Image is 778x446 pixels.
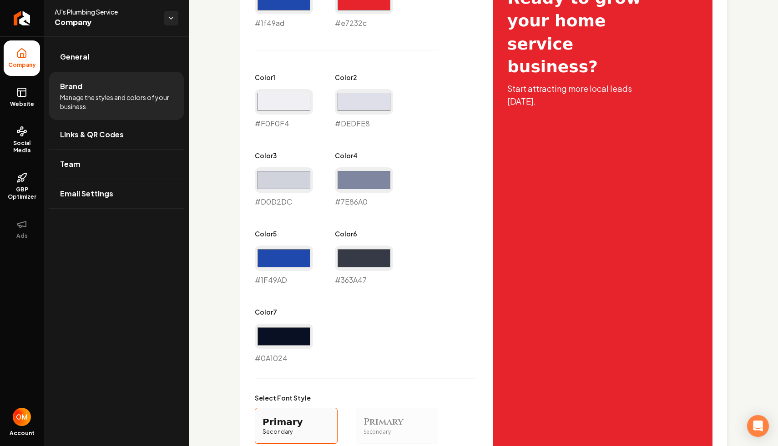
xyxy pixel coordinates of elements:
[263,416,330,428] div: Primary
[60,93,173,111] span: Manage the styles and colors of your business.
[335,246,393,286] div: #363A47
[255,89,313,129] div: #F0F0F4
[364,428,431,436] div: Secondary
[60,159,81,170] span: Team
[255,307,313,316] label: Color 7
[4,186,40,200] span: GBP Optimizer
[335,167,393,207] div: #7E86A0
[255,324,313,364] div: #0A1024
[60,129,124,140] span: Links & QR Codes
[13,408,31,426] img: Omar Molai
[13,408,31,426] button: Open user button
[49,150,184,179] a: Team
[255,151,313,160] label: Color 3
[255,73,313,82] label: Color 1
[747,415,769,437] div: Open Intercom Messenger
[255,393,438,402] label: Select Font Style
[55,7,157,16] span: AJ's Plumbing Service
[49,42,184,71] a: General
[49,120,184,149] a: Links & QR Codes
[364,416,431,428] div: Primary
[4,80,40,115] a: Website
[4,119,40,161] a: Social Media
[60,188,113,199] span: Email Settings
[335,89,393,129] div: #DEDFE8
[49,179,184,208] a: Email Settings
[60,81,82,92] span: Brand
[5,61,40,69] span: Company
[13,232,31,240] span: Ads
[255,229,313,238] label: Color 5
[55,16,157,29] span: Company
[14,11,30,25] img: Rebolt Logo
[263,428,330,436] div: Secondary
[255,246,313,286] div: #1F49AD
[4,165,40,208] a: GBP Optimizer
[4,140,40,154] span: Social Media
[60,51,89,62] span: General
[255,167,313,207] div: #D0D2DC
[6,100,38,108] span: Website
[335,151,393,160] label: Color 4
[4,211,40,247] button: Ads
[335,73,393,82] label: Color 2
[335,229,393,238] label: Color 6
[10,430,35,437] span: Account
